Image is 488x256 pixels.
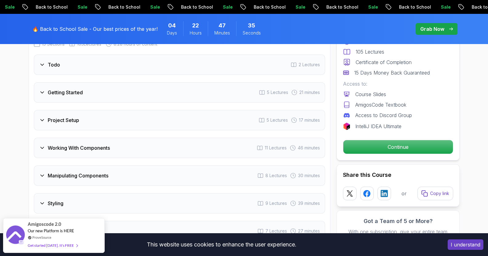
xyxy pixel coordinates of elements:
[34,82,325,103] button: Getting Started5 Lectures 21 minutes
[34,110,325,130] button: Project Setup5 Lectures 17 minutes
[343,123,350,130] img: jetbrains logo
[343,228,453,243] p: With one subscription, give your entire team access to all courses and features.
[265,145,287,151] span: 11 Lectures
[299,117,320,123] span: 17 minutes
[267,89,288,95] span: 5 Lectures
[420,25,444,33] p: Grab Now
[32,235,51,240] a: ProveSource
[34,165,325,186] button: Manipulating Components8 Lectures 30 minutes
[192,21,199,30] span: 22 Hours
[356,48,384,55] p: 105 Lectures
[48,61,60,68] h3: Todo
[417,187,453,200] button: Copy link
[265,173,287,179] span: 8 Lectures
[430,190,449,197] p: Copy link
[401,190,407,197] p: or
[343,217,453,226] h3: Got a Team of 5 or More?
[214,30,230,36] span: Minutes
[265,200,287,206] span: 9 Lectures
[77,41,101,47] span: 105 Lectures
[355,123,401,130] p: IntelliJ IDEA Ultimate
[423,4,443,10] p: Sale
[343,171,453,179] h2: Share this Course
[132,4,152,10] p: Sale
[355,91,386,98] p: Course Slides
[381,4,423,10] p: Back to School
[350,4,370,10] p: Sale
[28,242,78,249] div: Get started [DATE]. It's FREE
[5,238,438,251] div: This website uses cookies to enhance the user experience.
[356,59,412,66] p: Certificate of Completion
[48,116,79,124] h3: Project Setup
[243,30,261,36] span: Seconds
[91,4,132,10] p: Back to School
[34,138,325,158] button: Working With Components11 Lectures 46 minutes
[309,4,350,10] p: Back to School
[205,4,225,10] p: Sale
[354,69,430,76] p: 15 Days Money Back Guaranteed
[236,4,278,10] p: Back to School
[448,239,483,250] button: Accept cookies
[60,4,79,10] p: Sale
[298,200,320,206] span: 39 minutes
[34,221,325,241] button: State7 Lectures 27 minutes
[298,145,320,151] span: 46 minutes
[299,89,320,95] span: 21 minutes
[278,4,297,10] p: Sale
[28,228,74,233] span: Our new Platform is HERE
[6,226,25,246] img: provesource social proof notification image
[343,80,453,87] p: Access to:
[265,228,287,234] span: 7 Lectures
[34,55,325,75] button: Todo2 Lectures
[34,193,325,213] button: Styling9 Lectures 39 minutes
[298,173,320,179] span: 30 minutes
[32,25,158,33] p: 🔥 Back to School Sale - Our best prices of the year!
[343,140,453,154] button: Continue
[28,221,61,228] span: Amigoscode 2.0
[163,4,205,10] p: Back to School
[355,101,406,108] p: AmigosCode Textbook
[48,172,108,179] h3: Manipulating Components
[190,30,202,36] span: Hours
[168,21,176,30] span: 4 Days
[248,21,255,30] span: 35 Seconds
[48,200,63,207] h3: Styling
[48,144,110,152] h3: Working With Components
[18,4,60,10] p: Back to School
[114,41,157,47] span: 8.28 hours of content
[267,117,288,123] span: 5 Lectures
[355,112,412,119] p: Access to Discord Group
[219,21,226,30] span: 47 Minutes
[298,228,320,234] span: 27 minutes
[299,62,320,68] span: 2 Lectures
[167,30,177,36] span: Days
[48,89,83,96] h3: Getting Started
[42,41,65,47] span: 15 Sections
